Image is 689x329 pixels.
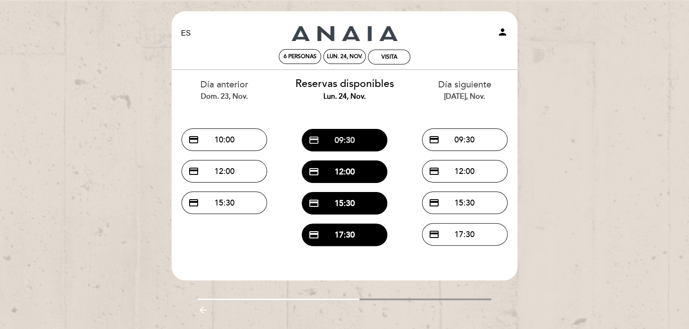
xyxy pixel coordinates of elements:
span: credit_card [308,135,319,146]
span: credit_card [308,166,319,177]
button: person [497,27,508,41]
button: credit_card 12:00 [422,160,508,183]
span: credit_card [188,134,199,145]
div: Día siguiente [411,78,518,101]
button: credit_card 17:30 [422,223,508,246]
button: credit_card 17:30 [302,224,387,246]
span: credit_card [188,166,199,177]
div: Reservas disponibles [291,77,398,102]
span: credit_card [429,229,440,240]
button: credit_card 12:00 [181,160,267,183]
div: lun. 24, nov. [327,53,363,60]
button: credit_card 10:00 [181,128,267,151]
span: credit_card [188,197,199,208]
span: 6 personas [284,53,317,60]
span: credit_card [429,197,440,208]
i: person [497,27,508,37]
button: credit_card 09:30 [422,128,508,151]
div: VISITA [381,54,397,60]
button: credit_card 15:30 [302,192,387,215]
div: lun. 24, nov. [291,91,398,102]
span: credit_card [429,134,440,145]
button: credit_card 15:30 [422,192,508,214]
a: Bodega Anaia [288,21,401,46]
button: credit_card 15:30 [181,192,267,214]
button: credit_card 12:00 [302,160,387,183]
div: Día anterior [171,78,278,101]
i: arrow_backward [198,305,209,315]
div: dom. 23, nov. [171,91,278,102]
span: credit_card [308,198,319,209]
span: credit_card [308,229,319,240]
div: [DATE], nov. [411,91,518,102]
button: credit_card 09:30 [302,129,387,151]
span: credit_card [429,166,440,177]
